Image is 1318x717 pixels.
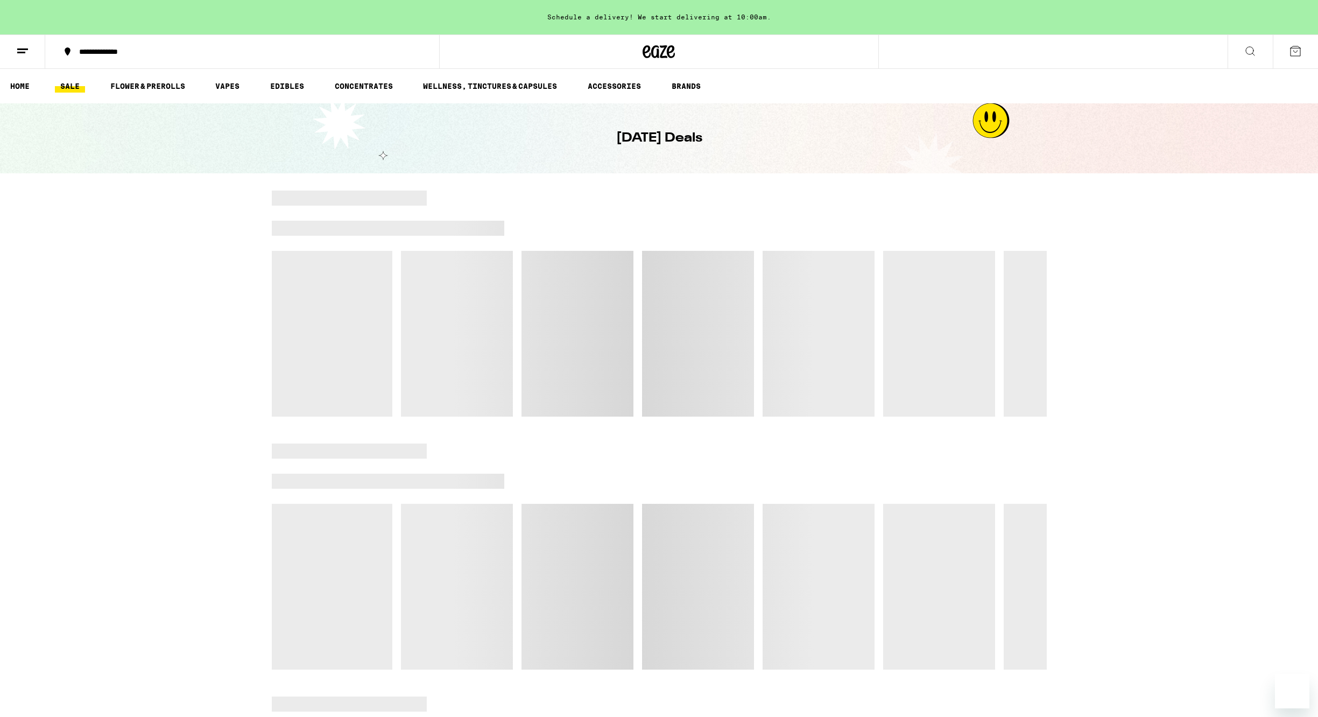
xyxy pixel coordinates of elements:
[5,80,35,93] a: HOME
[666,80,706,93] a: BRANDS
[55,80,85,93] a: SALE
[616,129,702,147] h1: [DATE] Deals
[418,80,562,93] a: WELLNESS, TINCTURES & CAPSULES
[582,80,646,93] a: ACCESSORIES
[1275,674,1309,708] iframe: Button to launch messaging window
[210,80,245,93] a: VAPES
[265,80,309,93] a: EDIBLES
[105,80,191,93] a: FLOWER & PREROLLS
[329,80,398,93] a: CONCENTRATES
